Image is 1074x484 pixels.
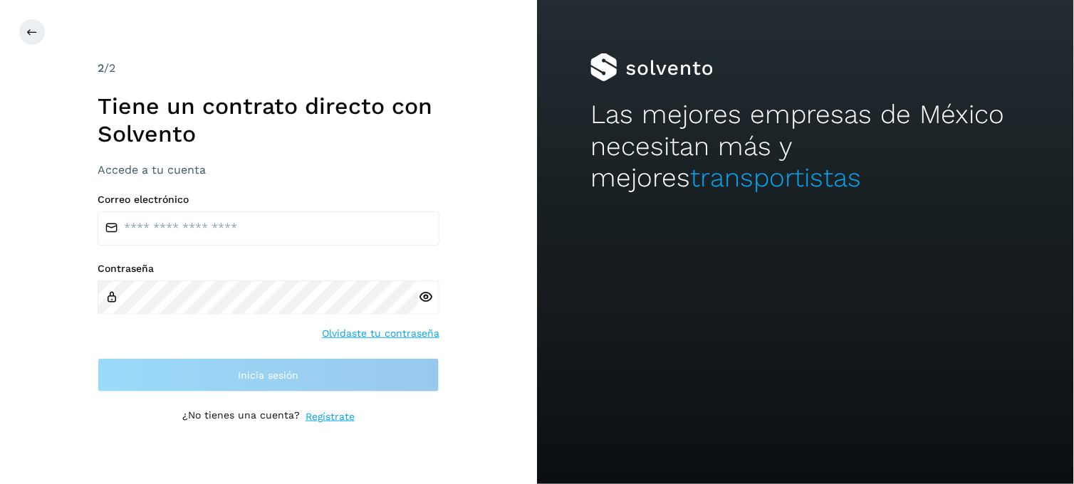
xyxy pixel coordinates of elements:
[182,409,300,424] p: ¿No tienes una cuenta?
[690,162,861,193] span: transportistas
[322,326,439,341] a: Olvidaste tu contraseña
[98,93,439,147] h1: Tiene un contrato directo con Solvento
[590,99,1020,194] h2: Las mejores empresas de México necesitan más y mejores
[98,194,439,206] label: Correo electrónico
[98,61,104,75] span: 2
[98,163,439,177] h3: Accede a tu cuenta
[239,370,299,380] span: Inicia sesión
[98,358,439,392] button: Inicia sesión
[98,263,439,275] label: Contraseña
[306,409,355,424] a: Regístrate
[98,60,439,77] div: /2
